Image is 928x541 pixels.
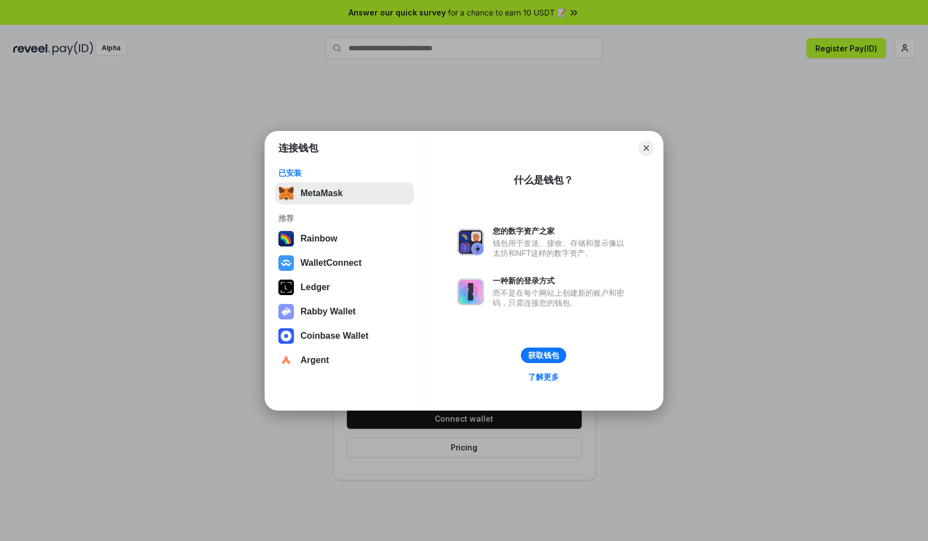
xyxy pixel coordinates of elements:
[528,350,559,360] div: 获取钱包
[275,276,414,298] button: Ledger
[275,252,414,274] button: WalletConnect
[275,301,414,323] button: Rabby Wallet
[493,288,630,308] div: 而不是在每个网站上创建新的账户和密码，只需连接您的钱包。
[278,304,294,319] img: svg+xml,%3Csvg%20xmlns%3D%22http%3A%2F%2Fwww.w3.org%2F2000%2Fsvg%22%20fill%3D%22none%22%20viewBox...
[300,307,356,317] div: Rabby Wallet
[457,229,484,255] img: svg+xml,%3Csvg%20xmlns%3D%22http%3A%2F%2Fwww.w3.org%2F2000%2Fsvg%22%20fill%3D%22none%22%20viewBox...
[278,186,294,201] img: svg+xml,%3Csvg%20fill%3D%22none%22%20height%3D%2233%22%20viewBox%3D%220%200%2035%2033%22%20width%...
[521,348,566,363] button: 获取钱包
[457,279,484,305] img: svg+xml,%3Csvg%20xmlns%3D%22http%3A%2F%2Fwww.w3.org%2F2000%2Fsvg%22%20fill%3D%22none%22%20viewBox...
[514,174,573,187] div: 什么是钱包？
[493,226,630,236] div: 您的数字资产之家
[275,228,414,250] button: Rainbow
[275,325,414,347] button: Coinbase Wallet
[300,234,338,244] div: Rainbow
[493,276,630,286] div: 一种新的登录方式
[278,213,410,223] div: 推荐
[300,331,368,341] div: Coinbase Wallet
[278,328,294,344] img: svg+xml,%3Csvg%20width%3D%2228%22%20height%3D%2228%22%20viewBox%3D%220%200%2028%2028%22%20fill%3D...
[278,280,294,295] img: svg+xml,%3Csvg%20xmlns%3D%22http%3A%2F%2Fwww.w3.org%2F2000%2Fsvg%22%20width%3D%2228%22%20height%3...
[278,255,294,271] img: svg+xml,%3Csvg%20width%3D%2228%22%20height%3D%2228%22%20viewBox%3D%220%200%2028%2028%22%20fill%3D...
[528,372,559,382] div: 了解更多
[278,231,294,246] img: svg+xml,%3Csvg%20width%3D%22120%22%20height%3D%22120%22%20viewBox%3D%220%200%20120%20120%22%20fil...
[300,355,329,365] div: Argent
[275,349,414,371] button: Argent
[639,140,654,156] button: Close
[278,168,410,178] div: 已安装
[300,188,342,198] div: MetaMask
[300,282,330,292] div: Ledger
[300,258,362,268] div: WalletConnect
[278,141,318,155] h1: 连接钱包
[521,370,566,384] a: 了解更多
[278,353,294,368] img: svg+xml,%3Csvg%20width%3D%2228%22%20height%3D%2228%22%20viewBox%3D%220%200%2028%2028%22%20fill%3D...
[275,182,414,204] button: MetaMask
[493,238,630,258] div: 钱包用于发送、接收、存储和显示像以太坊和NFT这样的数字资产。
